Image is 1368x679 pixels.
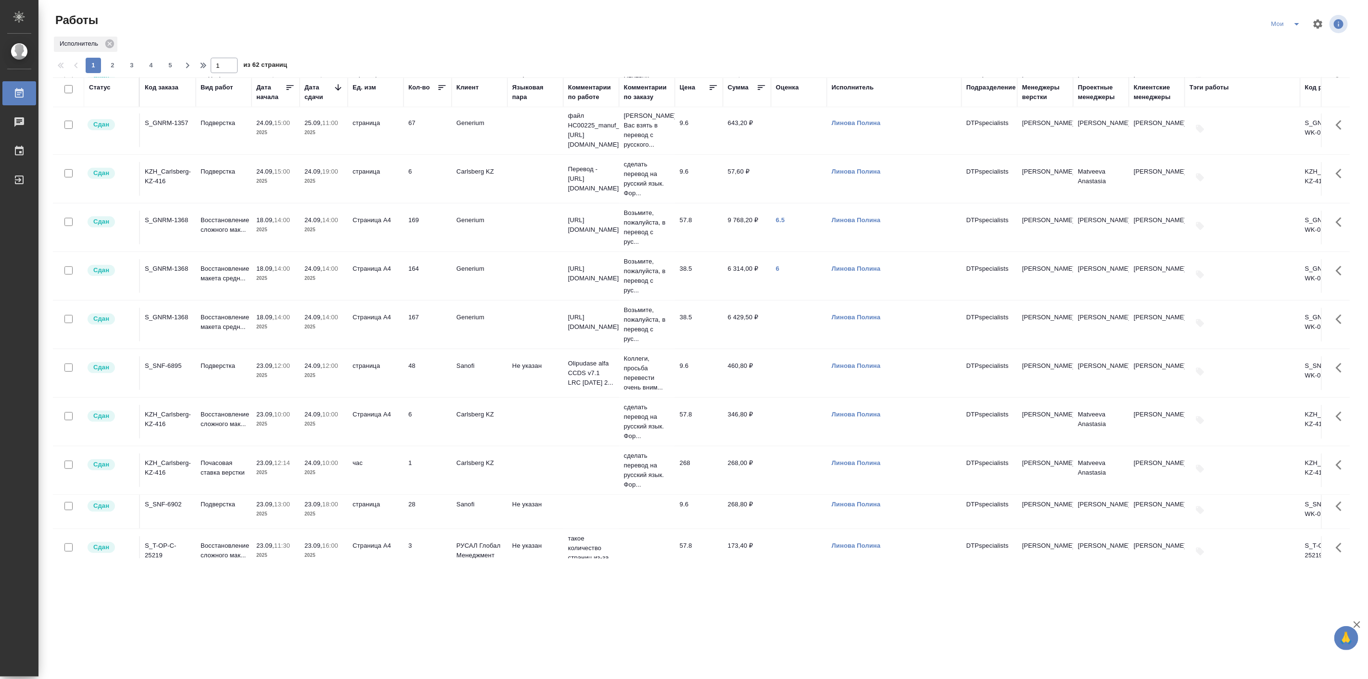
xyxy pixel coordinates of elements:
[723,453,771,487] td: 268,00 ₽
[723,405,771,439] td: 346,80 ₽
[256,542,274,549] p: 23.09,
[256,551,295,560] p: 2025
[404,405,452,439] td: 6
[568,313,614,332] p: [URL][DOMAIN_NAME]..
[322,542,338,549] p: 16:00
[568,264,614,283] p: [URL][DOMAIN_NAME]..
[1190,313,1211,334] button: Добавить тэги
[1190,541,1211,562] button: Добавить тэги
[87,458,134,471] div: Менеджер проверил работу исполнителя, передает ее на следующий этап
[408,83,430,92] div: Кол-во
[1129,536,1185,570] td: [PERSON_NAME]
[274,501,290,508] p: 13:00
[124,58,139,73] button: 3
[1022,215,1068,225] p: [PERSON_NAME]
[93,501,109,511] p: Сдан
[256,83,285,102] div: Дата начала
[1330,15,1350,33] span: Посмотреть информацию
[404,453,452,487] td: 1
[404,536,452,570] td: 3
[1022,500,1068,509] p: [PERSON_NAME]
[274,362,290,369] p: 12:00
[143,58,159,73] button: 4
[256,216,274,224] p: 18.09,
[1300,162,1356,196] td: KZH_Carlsberg-KZ-416-WK-003
[348,259,404,293] td: Страница А4
[60,39,101,49] p: Исполнитель
[87,215,134,228] div: Менеджер проверил работу исполнителя, передает ее на следующий этап
[1330,405,1353,428] button: Здесь прячутся важные кнопки
[1300,453,1356,487] td: KZH_Carlsberg-KZ-416-WK-009
[348,536,404,570] td: Страница А4
[304,551,343,560] p: 2025
[456,410,503,419] p: Carlsberg KZ
[675,113,723,147] td: 9.6
[832,119,881,126] a: Линова Полина
[256,501,274,508] p: 23.09,
[93,363,109,372] p: Сдан
[1190,410,1211,431] button: Добавить тэги
[723,113,771,147] td: 643,20 ₽
[723,162,771,196] td: 57,60 ₽
[1073,113,1129,147] td: [PERSON_NAME]
[1330,536,1353,559] button: Здесь прячутся важные кнопки
[675,259,723,293] td: 38.5
[304,119,322,126] p: 25.09,
[304,542,322,549] p: 23.09,
[728,83,748,92] div: Сумма
[1190,215,1211,237] button: Добавить тэги
[304,459,322,466] p: 24.09,
[1073,259,1129,293] td: [PERSON_NAME]
[680,83,696,92] div: Цена
[304,216,322,224] p: 24.09,
[966,83,1016,92] div: Подразделение
[93,265,109,275] p: Сдан
[304,509,343,519] p: 2025
[201,361,247,371] p: Подверстка
[624,305,670,344] p: Возьмите, пожалуйста, в перевод с рус...
[512,83,558,102] div: Языковая пара
[723,308,771,341] td: 6 429,50 ₽
[163,61,178,70] span: 5
[624,160,670,198] p: сделать перевод на русский язык. Фор...
[832,216,881,224] a: Линова Полина
[304,322,343,332] p: 2025
[274,314,290,321] p: 14:00
[1330,162,1353,185] button: Здесь прячутся важные кнопки
[201,313,247,332] p: Восстановление макета средн...
[1022,458,1068,468] p: [PERSON_NAME]
[1022,83,1068,102] div: Менеджеры верстки
[1300,211,1356,244] td: S_GNRM-1368-WK-016
[1022,264,1068,274] p: [PERSON_NAME]
[507,536,563,570] td: Не указан
[624,208,670,247] p: Возьмите, пожалуйста, в перевод с рус...
[1073,211,1129,244] td: [PERSON_NAME]
[962,536,1017,570] td: DTPspecialists
[145,458,191,478] div: KZH_Carlsberg-KZ-416
[348,495,404,528] td: страница
[1129,453,1185,487] td: [PERSON_NAME]
[1300,308,1356,341] td: S_GNRM-1368-WK-020
[201,541,247,560] p: Восстановление сложного мак...
[274,216,290,224] p: 14:00
[962,113,1017,147] td: DTPspecialists
[1338,628,1355,648] span: 🙏
[1022,313,1068,322] p: [PERSON_NAME]
[456,313,503,322] p: Generium
[256,362,274,369] p: 23.09,
[87,410,134,423] div: Менеджер проверил работу исполнителя, передает ее на следующий этап
[962,308,1017,341] td: DTPspecialists
[962,495,1017,528] td: DTPspecialists
[256,322,295,332] p: 2025
[675,495,723,528] td: 9.6
[1300,405,1356,439] td: KZH_Carlsberg-KZ-416-WK-004
[1330,453,1353,477] button: Здесь прячутся важные кнопки
[201,500,247,509] p: Подверстка
[163,58,178,73] button: 5
[322,119,338,126] p: 11:00
[145,83,178,92] div: Код заказа
[832,83,874,92] div: Исполнитель
[1300,356,1356,390] td: S_SNF-6895-WK-009
[105,58,120,73] button: 2
[348,211,404,244] td: Страница А4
